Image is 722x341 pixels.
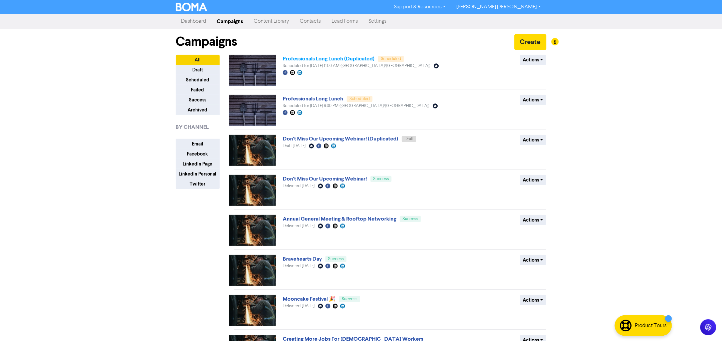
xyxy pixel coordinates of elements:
[283,104,429,108] span: Scheduled for [DATE] 6:00 PM ([GEOGRAPHIC_DATA]/[GEOGRAPHIC_DATA])
[229,295,276,326] img: image_1756973783623.jpg
[283,55,375,62] a: Professionals Long Lunch (Duplicated)
[176,15,212,28] a: Dashboard
[520,95,546,105] button: Actions
[283,296,335,302] a: Mooncake Festival 🎉
[176,85,220,95] button: Failed
[520,295,546,305] button: Actions
[403,217,418,221] span: Success
[520,215,546,225] button: Actions
[176,95,220,105] button: Success
[176,65,220,75] button: Draft
[176,159,220,169] button: LinkedIn Page
[176,55,220,65] button: All
[283,144,305,148] span: Draft [DATE]
[520,175,546,185] button: Actions
[229,95,276,126] img: image_1759300235489.jpg
[283,256,322,262] a: Bravehearts Day
[389,2,451,12] a: Support & Resources
[373,177,389,181] span: Success
[283,224,314,228] span: Delivered [DATE]
[283,64,430,68] span: Scheduled for [DATE] 11:00 AM ([GEOGRAPHIC_DATA]/[GEOGRAPHIC_DATA])
[229,175,276,206] img: image_1756973783623.jpg
[176,105,220,115] button: Archived
[283,184,314,188] span: Delivered [DATE]
[520,135,546,145] button: Actions
[295,15,326,28] a: Contacts
[283,135,398,142] a: Don't Miss Our Upcoming Webinar! (Duplicated)
[283,95,343,102] a: Professionals Long Lunch
[229,215,276,246] img: image_1756973783623.jpg
[176,34,237,49] h1: Campaigns
[176,3,207,11] img: BOMA Logo
[176,169,220,179] button: LinkedIn Personal
[514,34,546,50] button: Create
[451,2,546,12] a: [PERSON_NAME] [PERSON_NAME]
[326,15,364,28] a: Lead Forms
[349,97,370,101] span: Scheduled
[229,255,276,286] img: image_1756973783623.jpg
[283,264,314,268] span: Delivered [DATE]
[283,216,396,222] a: Annual General Meeting & Rooftop Networking
[176,75,220,85] button: Scheduled
[342,297,357,301] span: Success
[176,149,220,159] button: Facebook
[520,55,546,65] button: Actions
[176,123,209,131] span: BY CHANNEL
[689,309,722,341] iframe: Chat Widget
[520,255,546,265] button: Actions
[176,139,220,149] button: Email
[229,55,276,86] img: image_1759300235489.jpg
[176,179,220,189] button: Twitter
[212,15,249,28] a: Campaigns
[283,304,314,308] span: Delivered [DATE]
[283,176,367,182] a: Don't Miss Our Upcoming Webinar!
[364,15,392,28] a: Settings
[328,257,344,261] span: Success
[405,137,414,141] span: Draft
[229,135,276,166] img: image_1756973783623.jpg
[381,57,401,61] span: Scheduled
[249,15,295,28] a: Content Library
